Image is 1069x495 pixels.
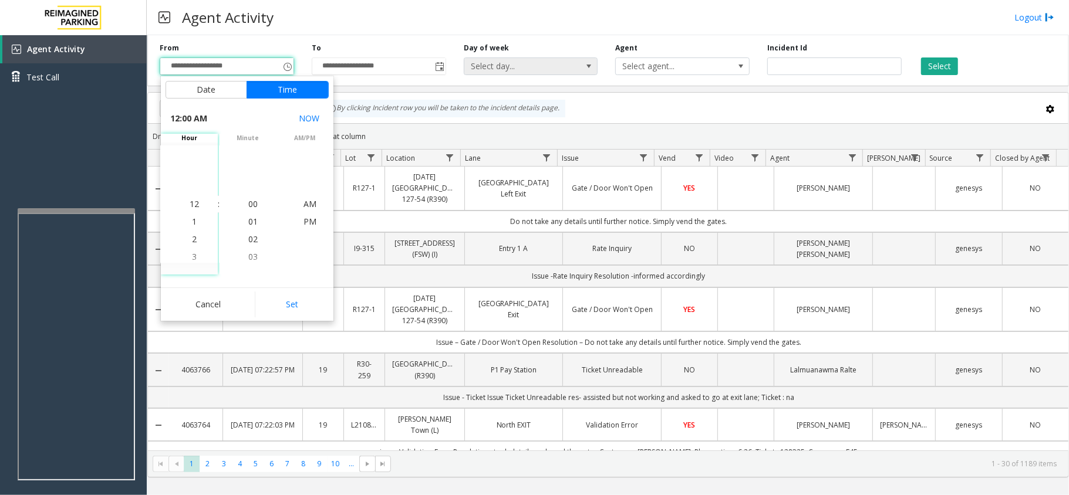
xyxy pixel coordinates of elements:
[392,293,457,327] a: [DATE] [GEOGRAPHIC_DATA] 127-54 (R390)
[218,198,220,210] div: :
[359,456,375,472] span: Go to the next page
[1045,11,1054,23] img: logout
[692,150,707,165] a: Vend Filter Menu
[310,364,336,375] a: 19
[921,57,958,75] button: Select
[312,43,321,53] label: To
[684,304,696,314] span: YES
[464,58,571,74] span: Select day...
[248,233,258,245] span: 02
[659,153,676,163] span: Vend
[1030,304,1041,314] span: NO
[148,305,169,314] a: Collapse Details
[169,265,1068,287] td: Issue -Rate Inquiry Resolution -informed accordingly
[684,183,696,193] span: YES
[943,364,994,375] a: genesys
[684,365,695,375] span: NO
[767,43,807,53] label: Incident Id
[472,298,556,320] a: [GEOGRAPHIC_DATA] Exit
[363,150,379,165] a: Lot Filter Menu
[747,150,763,165] a: Video Filter Menu
[906,150,922,165] a: Parker Filter Menu
[442,150,458,165] a: Location Filter Menu
[176,3,279,32] h3: Agent Activity
[669,364,710,375] a: NO
[464,43,510,53] label: Day of week
[169,331,1068,353] td: Issue – Gate / Door Won't Open Resolution – Do not take any details until further notice. Simply ...
[943,419,994,430] a: genesys
[248,456,264,472] span: Page 5
[1038,150,1054,165] a: Closed by Agent Filter Menu
[472,243,556,254] a: Entry 1 A
[781,182,865,194] a: [PERSON_NAME]
[166,291,252,317] button: Cancel
[26,71,59,83] span: Test Call
[995,153,1050,163] span: Closed by Agent
[379,459,388,469] span: Go to the last page
[770,153,790,163] span: Agent
[669,243,710,254] a: NO
[351,243,377,254] a: I9-315
[562,153,579,163] span: Issue
[472,419,556,430] a: North EXIT
[247,81,329,99] button: Time tab
[465,153,481,163] span: Lane
[386,153,415,163] span: Location
[472,177,556,199] a: [GEOGRAPHIC_DATA] Left Exit
[310,419,336,430] a: 19
[148,126,1068,147] div: Drag a column header and drop it here to group by that column
[192,233,197,245] span: 2
[433,58,446,74] span: Toggle popup
[184,456,200,472] span: Page 1
[781,419,865,430] a: [PERSON_NAME]
[159,3,170,32] img: pageIcon
[230,419,295,430] a: [DATE] 07:22:03 PM
[192,251,197,262] span: 3
[166,81,247,99] button: Date tab
[169,211,1068,232] td: Do not take any details until further notice. Simply vend the gates.
[216,456,232,472] span: Page 3
[148,150,1068,450] div: Data table
[248,198,258,209] span: 00
[161,134,218,143] span: hour
[1010,364,1061,375] a: NO
[321,100,565,117] div: By clicking Incident row you will be taken to the incident details page.
[943,182,994,194] a: genesys
[169,386,1068,408] td: Issue - Ticket Issue Ticket Unreadable res- assisted but not working and asked to go at exit lane...
[1010,243,1061,254] a: NO
[2,35,147,63] a: Agent Activity
[255,291,329,317] button: Set
[303,198,316,209] span: AM
[1010,304,1061,315] a: NO
[200,456,215,472] span: Page 2
[248,251,258,262] span: 03
[220,134,276,143] span: minute
[148,421,169,430] a: Collapse Details
[169,441,1068,463] td: issue-Validation Error Resolution –took details and vend the gate ; Customer : [PERSON_NAME]; Pho...
[232,456,248,472] span: Page 4
[570,243,654,254] a: Rate Inquiry
[27,43,85,55] span: Agent Activity
[346,153,356,163] span: Lot
[615,43,638,53] label: Agent
[176,419,215,430] a: 4063764
[351,419,377,430] a: L21088000
[264,456,279,472] span: Page 6
[880,419,929,430] a: [PERSON_NAME]
[684,420,696,430] span: YES
[311,456,327,472] span: Page 9
[943,243,994,254] a: genesys
[279,456,295,472] span: Page 7
[781,364,865,375] a: Lalmuanawma Ralte
[170,110,207,127] span: 12:00 AM
[570,364,654,375] a: Ticket Unreadable
[1030,183,1041,193] span: NO
[351,182,377,194] a: R127-1
[570,419,654,430] a: Validation Error
[943,304,994,315] a: genesys
[375,456,391,472] span: Go to the last page
[1010,182,1061,194] a: NO
[148,245,169,254] a: Collapse Details
[636,150,652,165] a: Issue Filter Menu
[392,171,457,205] a: [DATE] [GEOGRAPHIC_DATA] 127-54 (R390)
